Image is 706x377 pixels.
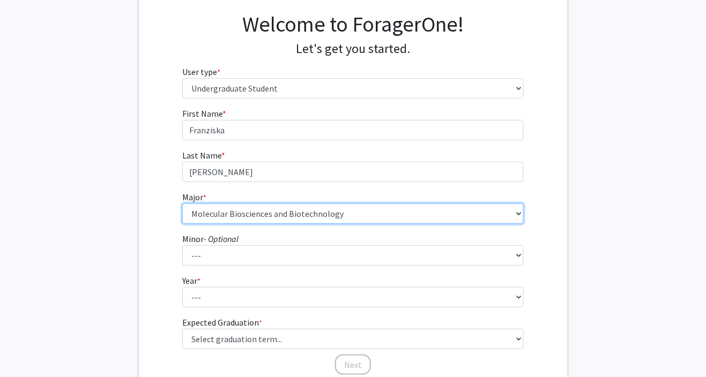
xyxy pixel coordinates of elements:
label: Minor [182,232,239,245]
iframe: Chat [8,329,46,369]
button: Next [335,355,371,375]
span: First Name [182,108,222,119]
label: User type [182,65,220,78]
h1: Welcome to ForagerOne! [182,11,524,37]
label: Major [182,191,206,203]
label: Expected Graduation [182,316,262,329]
label: Year [182,274,200,287]
span: Last Name [182,150,221,161]
i: - Optional [204,233,239,244]
h4: Let's get you started. [182,41,524,57]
